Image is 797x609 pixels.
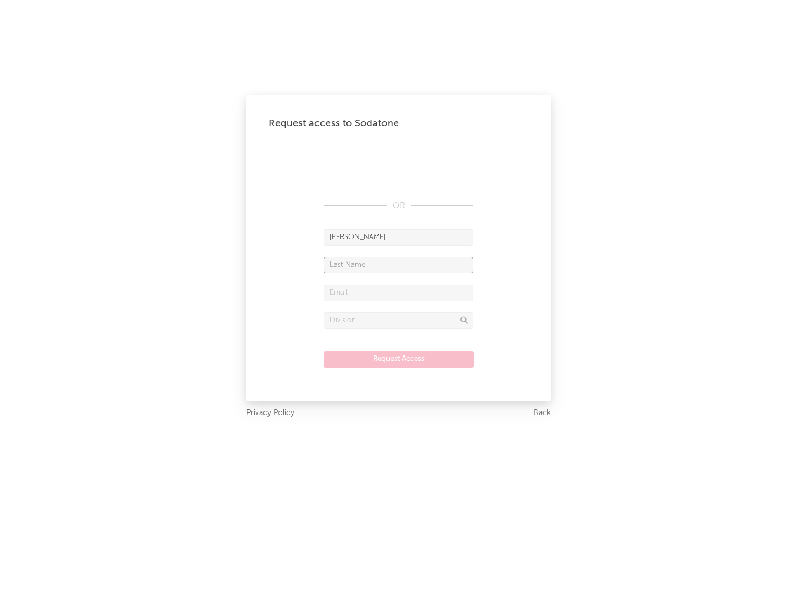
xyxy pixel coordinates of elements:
div: Request access to Sodatone [268,117,529,130]
a: Back [534,406,551,420]
input: Last Name [324,257,473,273]
a: Privacy Policy [246,406,294,420]
div: OR [324,199,473,213]
input: Email [324,285,473,301]
input: First Name [324,229,473,246]
input: Division [324,312,473,329]
button: Request Access [324,351,474,368]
